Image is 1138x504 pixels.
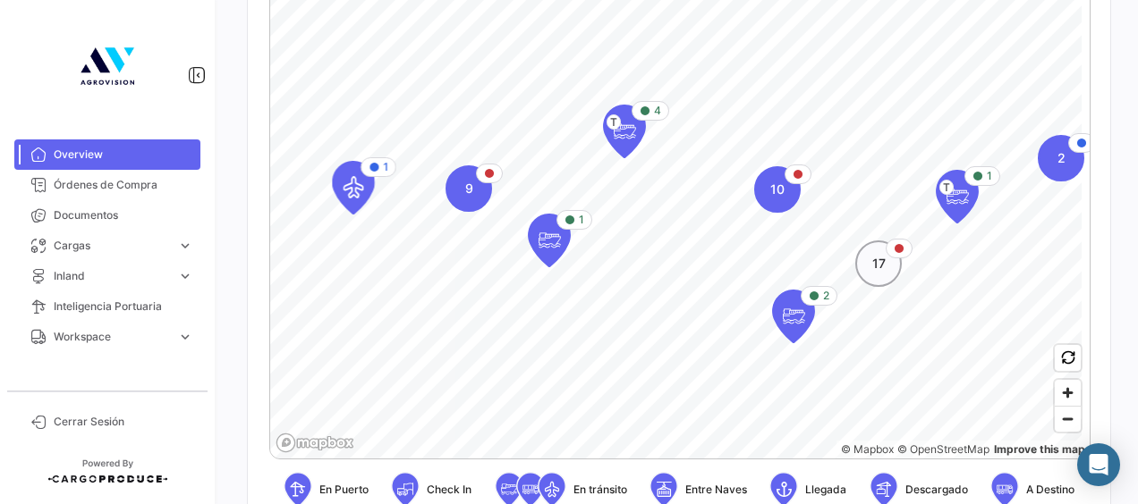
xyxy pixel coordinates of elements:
a: Map feedback [994,442,1085,456]
div: Map marker [528,214,571,267]
img: 4b7f8542-3a82-4138-a362-aafd166d3a59.jpg [63,21,152,111]
span: 10 [770,181,785,198]
span: expand_more [177,329,193,345]
span: 4 [654,103,661,119]
a: Mapbox [841,442,894,456]
div: Map marker [855,240,902,287]
span: Descargado [905,482,968,498]
div: Map marker [936,170,979,223]
span: 1 [383,159,388,175]
span: 1 [579,212,584,228]
button: Zoom in [1055,380,1081,406]
button: Zoom out [1055,406,1081,432]
span: expand_more [177,268,193,284]
span: Órdenes de Compra [54,177,193,193]
a: Mapbox logo [276,433,354,453]
div: Map marker [332,161,375,214]
span: Check In [427,482,471,498]
span: 17 [872,255,886,273]
a: Documentos [14,200,200,231]
span: A Destino [1026,482,1074,498]
span: expand_more [177,238,193,254]
span: Workspace [54,329,170,345]
span: 2 [823,288,829,304]
div: Map marker [446,165,492,212]
span: 9 [465,180,473,197]
div: Map marker [772,290,815,343]
span: Cerrar Sesión [54,414,193,430]
span: Cargas [54,238,170,254]
span: Inteligencia Portuaria [54,298,193,315]
span: Inland [54,268,170,284]
a: Overview [14,139,200,170]
span: Zoom out [1055,407,1081,432]
div: Map marker [603,105,646,158]
span: T [607,114,621,130]
div: Abrir Intercom Messenger [1077,443,1120,486]
a: OpenStreetMap [897,442,989,456]
span: Llegada [805,482,846,498]
span: En Puerto [319,482,369,498]
span: Documentos [54,207,193,223]
span: Overview [54,147,193,163]
span: 1 [987,168,992,184]
a: Órdenes de Compra [14,170,200,200]
div: Map marker [1038,135,1084,181]
span: T [939,180,954,195]
span: 2 [1057,149,1066,167]
span: Entre Naves [685,482,747,498]
div: Map marker [754,166,801,213]
a: Inteligencia Portuaria [14,291,200,322]
span: En tránsito [573,482,627,498]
